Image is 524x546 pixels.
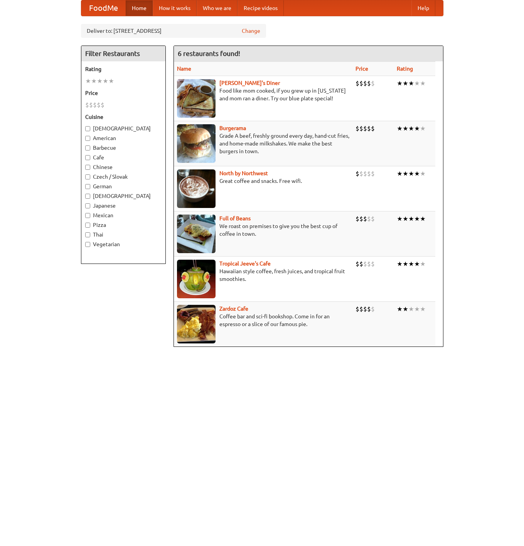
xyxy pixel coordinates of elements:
[414,169,420,178] li: ★
[356,305,359,313] li: $
[420,260,426,268] li: ★
[356,260,359,268] li: $
[219,215,251,221] a: Full of Beans
[177,313,349,328] p: Coffee bar and sci-fi bookshop. Come in for an espresso or a slice of our famous pie.
[356,124,359,133] li: $
[126,0,153,16] a: Home
[219,260,271,267] a: Tropical Jeeve's Cafe
[85,134,162,142] label: American
[177,177,349,185] p: Great coffee and snacks. Free wifi.
[97,101,101,109] li: $
[93,101,97,109] li: $
[101,101,104,109] li: $
[85,183,162,190] label: German
[97,77,103,85] li: ★
[403,215,408,223] li: ★
[371,79,375,88] li: $
[363,215,367,223] li: $
[363,124,367,133] li: $
[85,155,90,160] input: Cafe
[420,79,426,88] li: ★
[414,215,420,223] li: ★
[408,260,414,268] li: ★
[414,305,420,313] li: ★
[408,79,414,88] li: ★
[371,169,375,178] li: $
[219,170,268,176] a: North by Northwest
[177,79,216,118] img: sallys.jpg
[85,89,162,97] h5: Price
[356,79,359,88] li: $
[408,305,414,313] li: ★
[238,0,284,16] a: Recipe videos
[177,260,216,298] img: jeeves.jpg
[85,184,90,189] input: German
[367,260,371,268] li: $
[81,46,165,61] h4: Filter Restaurants
[363,305,367,313] li: $
[420,169,426,178] li: ★
[397,66,413,72] a: Rating
[403,260,408,268] li: ★
[367,124,371,133] li: $
[359,305,363,313] li: $
[103,77,108,85] li: ★
[359,124,363,133] li: $
[359,169,363,178] li: $
[177,87,349,102] p: Food like mom cooked, if you grew up in [US_STATE] and mom ran a diner. Try our blue plate special!
[359,215,363,223] li: $
[85,77,91,85] li: ★
[359,79,363,88] li: $
[414,124,420,133] li: ★
[85,223,90,228] input: Pizza
[403,169,408,178] li: ★
[420,215,426,223] li: ★
[177,124,216,163] img: burgerama.jpg
[363,79,367,88] li: $
[414,79,420,88] li: ★
[219,80,280,86] a: [PERSON_NAME]'s Diner
[85,192,162,200] label: [DEMOGRAPHIC_DATA]
[81,0,126,16] a: FoodMe
[219,125,246,131] a: Burgerama
[85,232,90,237] input: Thai
[408,215,414,223] li: ★
[85,145,90,150] input: Barbecue
[403,124,408,133] li: ★
[356,215,359,223] li: $
[359,260,363,268] li: $
[408,169,414,178] li: ★
[177,169,216,208] img: north.jpg
[367,169,371,178] li: $
[178,50,240,57] ng-pluralize: 6 restaurants found!
[197,0,238,16] a: Who we are
[177,215,216,253] img: beans.jpg
[397,79,403,88] li: ★
[85,174,90,179] input: Czech / Slovak
[85,194,90,199] input: [DEMOGRAPHIC_DATA]
[420,305,426,313] li: ★
[85,113,162,121] h5: Cuisine
[85,125,162,132] label: [DEMOGRAPHIC_DATA]
[177,132,349,155] p: Grade A beef, freshly ground every day, hand-cut fries, and home-made milkshakes. We make the bes...
[85,221,162,229] label: Pizza
[85,240,162,248] label: Vegetarian
[363,169,367,178] li: $
[108,77,114,85] li: ★
[85,126,90,131] input: [DEMOGRAPHIC_DATA]
[367,79,371,88] li: $
[89,101,93,109] li: $
[85,144,162,152] label: Barbecue
[85,231,162,238] label: Thai
[85,101,89,109] li: $
[420,124,426,133] li: ★
[408,124,414,133] li: ★
[85,165,90,170] input: Chinese
[356,169,359,178] li: $
[414,260,420,268] li: ★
